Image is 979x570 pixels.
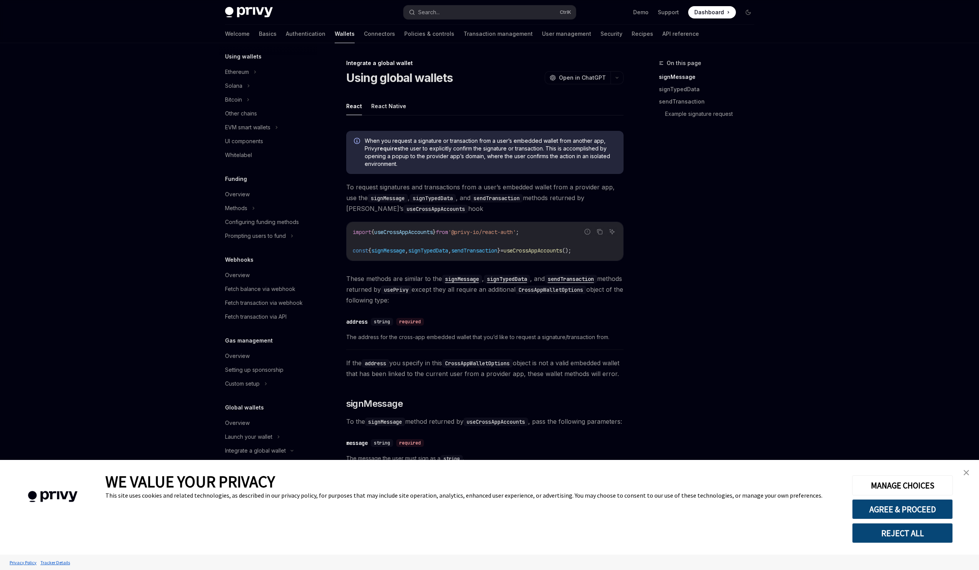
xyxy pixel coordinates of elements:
span: The address for the cross-app embedded wallet that you’d like to request a signature/transaction ... [346,333,624,342]
div: Ethereum [225,67,249,77]
a: Basics [259,25,277,43]
button: React [346,97,362,115]
div: Bitcoin [225,95,242,104]
img: dark logo [225,7,273,18]
span: Ctrl K [560,9,571,15]
button: Open in ChatGPT [545,71,610,84]
div: Overview [225,271,250,280]
span: , [448,247,451,254]
button: Report incorrect code [582,227,592,237]
div: Whitelabel [225,150,252,160]
div: Integrate a global wallet [225,446,286,455]
div: required [396,318,424,326]
svg: Info [354,138,362,145]
a: Fetch transaction via API [219,310,317,324]
div: Other chains [225,109,257,118]
a: User management [542,25,591,43]
button: AGREE & PROCEED [852,499,953,519]
span: If the you specify in this object is not a valid embedded wallet that has been linked to the curr... [346,358,624,379]
a: Other chains [219,107,317,120]
code: sendTransaction [545,275,597,283]
code: useCrossAppAccounts [404,205,468,213]
button: React Native [371,97,406,115]
a: close banner [959,465,974,480]
button: REJECT ALL [852,523,953,543]
div: Search... [418,8,440,17]
span: ; [516,229,519,236]
span: On this page [667,59,701,68]
div: Launch your wallet [225,432,272,441]
h5: Webhooks [225,255,254,264]
span: from [436,229,448,236]
button: Copy the contents from the code block [595,227,605,237]
img: company logo [12,480,94,513]
a: Configuring funding methods [219,215,317,229]
code: CrossAppWalletOptions [515,286,586,294]
span: const [353,247,368,254]
span: string [374,319,390,325]
span: } [433,229,436,236]
a: Overview [219,349,317,363]
a: Recipes [632,25,653,43]
strong: requires [377,145,400,152]
span: These methods are similar to the , , and methods returned by except they all require an additiona... [346,273,624,306]
a: sendTransaction [659,95,761,108]
div: Integrate a global wallet [346,59,624,67]
a: Privacy Policy [8,556,38,569]
a: Dashboard [688,6,736,18]
span: The message the user must sign as a . [346,454,624,463]
a: signTypedData [484,275,530,282]
button: Ask AI [607,227,617,237]
span: To the method returned by , pass the following parameters: [346,416,624,427]
div: Solana [225,81,242,90]
h5: Using wallets [225,52,262,61]
code: CrossAppWalletOptions [442,359,513,368]
div: Prompting users to fund [225,231,286,241]
a: sendTransaction [545,275,597,282]
div: Fetch transaction via webhook [225,298,303,308]
div: Custom setup [225,379,260,388]
a: Overview [219,416,317,430]
code: sendTransaction [470,194,523,202]
a: Example signature request [665,108,761,120]
a: Fetch transaction via webhook [219,296,317,310]
div: message [346,439,368,447]
a: API reference [662,25,699,43]
a: Setting up sponsorship [219,363,317,377]
span: import [353,229,371,236]
a: Authentication [286,25,325,43]
div: Fetch balance via webhook [225,284,295,294]
a: signMessage [442,275,482,282]
a: Connectors [364,25,395,43]
a: Transaction management [464,25,533,43]
code: signMessage [368,194,408,202]
code: useCrossAppAccounts [464,418,528,426]
div: Overview [225,190,250,199]
a: Support [658,8,679,16]
button: MANAGE CHOICES [852,475,953,495]
code: address [362,359,389,368]
span: , [405,247,408,254]
span: Open in ChatGPT [559,74,606,82]
div: Fetch transaction via API [225,312,287,321]
span: When you request a signature or transaction from a user’s embedded wallet from another app, Privy... [365,137,616,168]
span: signMessage [371,247,405,254]
span: signMessage [346,398,403,410]
code: signMessage [365,418,405,426]
span: { [371,229,374,236]
a: signMessage [659,71,761,83]
code: signTypedData [484,275,530,283]
code: signTypedData [410,194,456,202]
a: Fetch balance via webhook [219,282,317,296]
a: Security [600,25,622,43]
span: '@privy-io/react-auth' [448,229,516,236]
span: = [500,247,504,254]
div: This site uses cookies and related technologies, as described in our privacy policy, for purposes... [105,491,841,499]
div: Overview [225,351,250,361]
span: Dashboard [694,8,724,16]
span: signTypedData [408,247,448,254]
span: sendTransaction [451,247,497,254]
code: usePrivy [381,286,412,294]
a: Overview [219,268,317,282]
h5: Global wallets [225,403,264,412]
